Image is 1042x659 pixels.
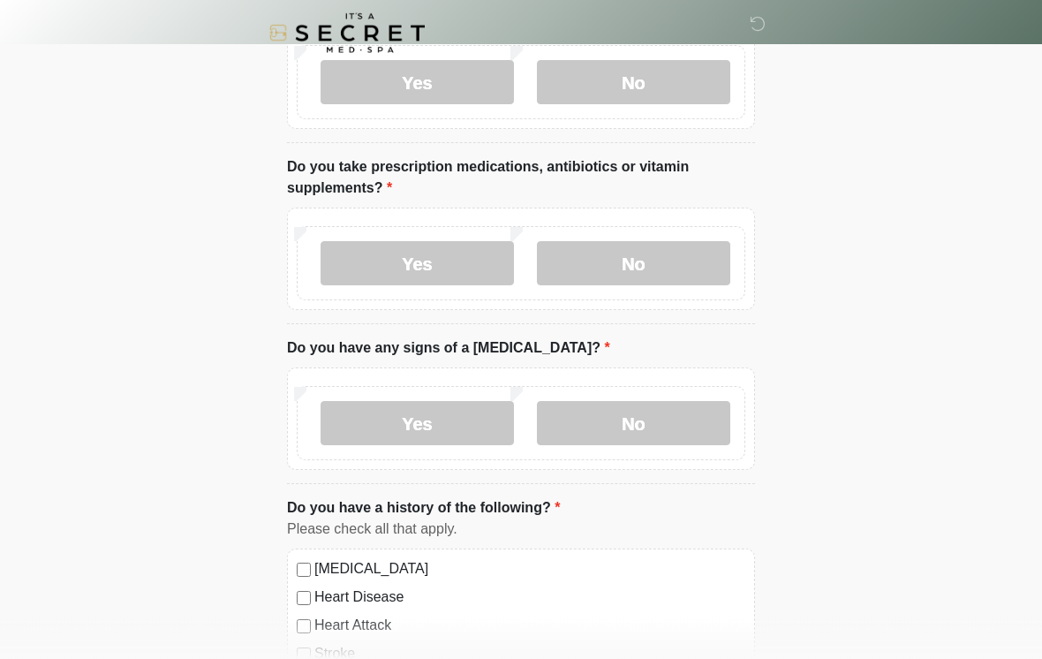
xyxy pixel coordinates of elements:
[269,13,425,53] img: It's A Secret Med Spa Logo
[321,61,514,105] label: Yes
[287,338,610,360] label: Do you have any signs of a [MEDICAL_DATA]?
[321,242,514,286] label: Yes
[321,402,514,446] label: Yes
[537,402,730,446] label: No
[287,157,755,200] label: Do you take prescription medications, antibiotics or vitamin supplements?
[287,498,560,519] label: Do you have a history of the following?
[297,592,311,606] input: Heart Disease
[314,616,745,637] label: Heart Attack
[537,242,730,286] label: No
[314,587,745,609] label: Heart Disease
[314,559,745,580] label: [MEDICAL_DATA]
[297,620,311,634] input: Heart Attack
[537,61,730,105] label: No
[297,564,311,578] input: [MEDICAL_DATA]
[287,519,755,541] div: Please check all that apply.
